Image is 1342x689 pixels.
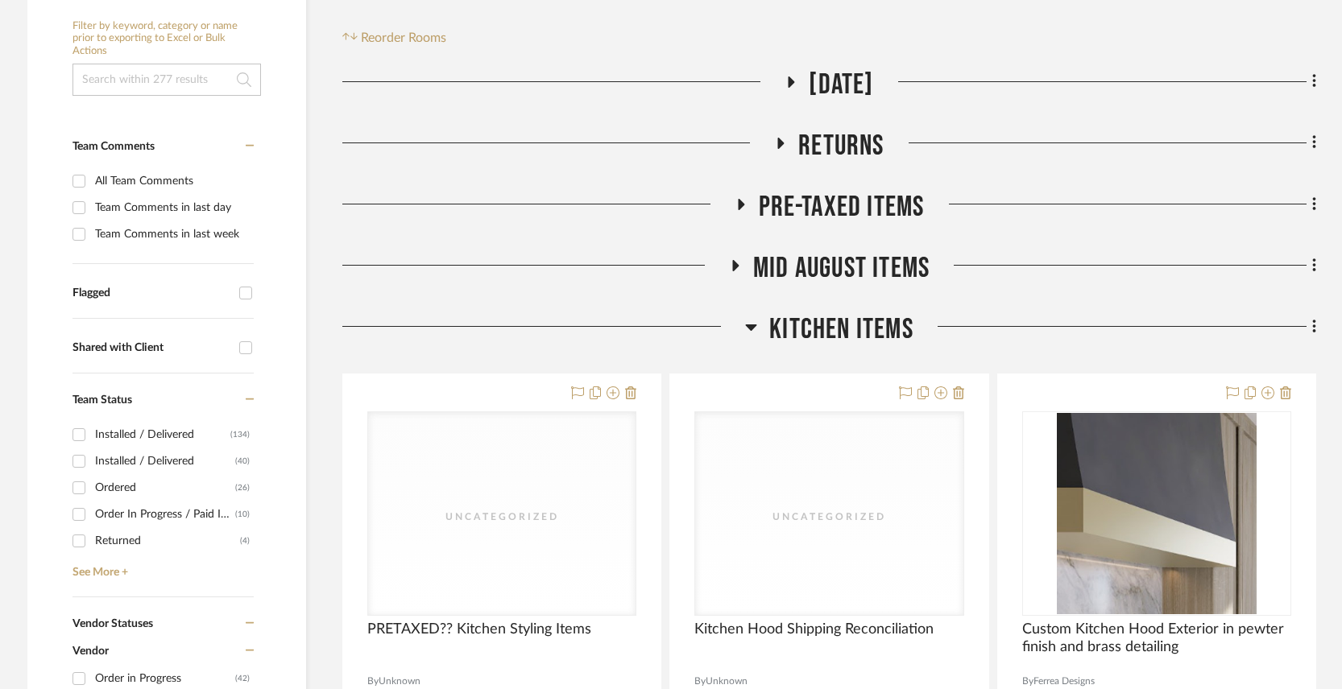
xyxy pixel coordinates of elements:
span: Unknown [706,674,748,689]
span: By [1022,674,1033,689]
div: (40) [235,448,250,474]
button: Reorder Rooms [342,28,446,47]
div: Uncategorized [421,509,582,525]
input: Search within 277 results [72,64,261,96]
span: Reorder Rooms [361,28,446,47]
span: Mid August Items [753,251,930,286]
span: By [694,674,706,689]
div: Team Comments in last week [95,221,250,247]
span: Kitchen Hood Shipping Reconciliation [694,621,934,638]
div: Flagged [72,287,231,300]
div: Returned [95,528,240,554]
div: (134) [230,422,250,448]
a: See More + [68,554,254,580]
div: Installed / Delivered [95,422,230,448]
div: (10) [235,501,250,527]
div: Team Comments in last day [95,195,250,221]
div: Shared with Client [72,341,231,355]
span: Kitchen Items [769,312,913,347]
img: Custom Kitchen Hood Exterior in pewter finish and brass detailing [1057,413,1257,614]
div: (4) [240,528,250,554]
span: By [367,674,379,689]
div: Uncategorized [748,509,909,525]
div: All Team Comments [95,168,250,194]
span: [DATE] [809,68,873,102]
div: Order In Progress / Paid In Full w/ Freight, No Balance due [95,501,235,527]
span: Vendor [72,646,109,657]
div: Installed / Delivered [95,448,235,474]
span: Custom Kitchen Hood Exterior in pewter finish and brass detailing [1022,621,1291,656]
span: Team Comments [72,141,155,152]
span: PRETAXED?? Kitchen Styling Items [367,621,591,638]
span: Unknown [379,674,420,689]
span: Vendor Statuses [72,618,153,629]
span: RETURNS [798,129,884,163]
div: (26) [235,475,250,501]
span: Team Status [72,394,132,406]
span: Ferrea Designs [1033,674,1095,689]
h6: Filter by keyword, category or name prior to exporting to Excel or Bulk Actions [72,20,261,58]
span: Pre-taxed Items [759,190,925,225]
div: 0 [695,412,963,615]
div: Ordered [95,475,235,501]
